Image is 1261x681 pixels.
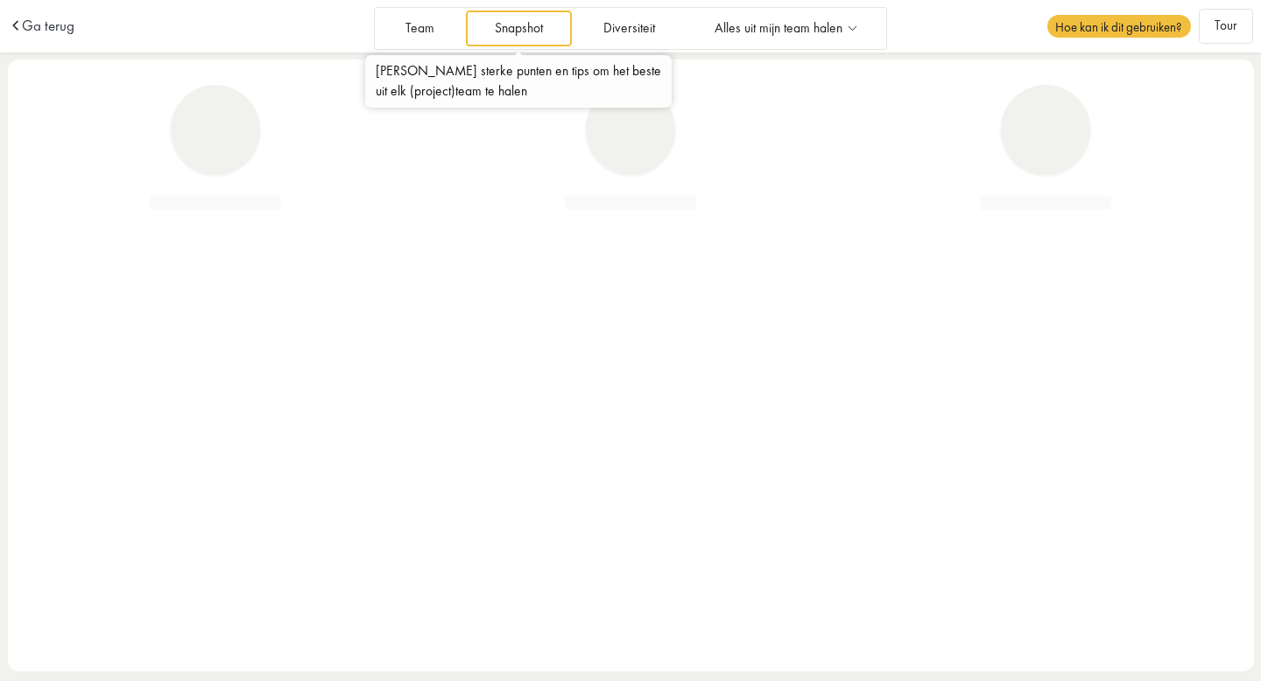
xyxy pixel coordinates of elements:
button: Tour [1199,9,1253,44]
span: Alles uit mijn team halen [715,21,842,36]
a: Alles uit mijn team halen [687,11,884,46]
a: Team [377,11,463,46]
span: Hoe kan ik dit gebruiken? [1047,15,1191,38]
a: Ga terug [22,18,74,33]
a: Snapshot [466,11,571,46]
a: Diversiteit [574,11,683,46]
